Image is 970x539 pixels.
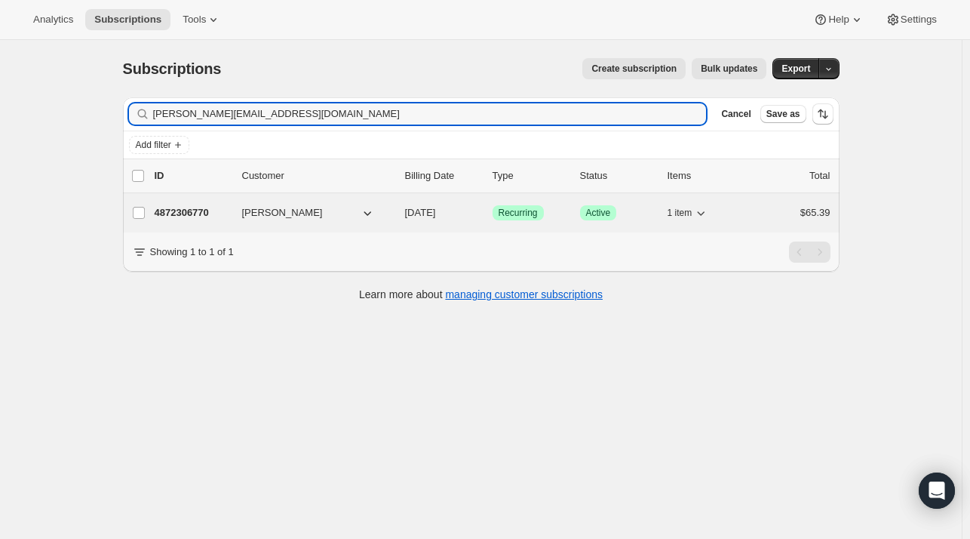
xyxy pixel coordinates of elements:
[233,201,384,225] button: [PERSON_NAME]
[405,207,436,218] span: [DATE]
[405,168,480,183] p: Billing Date
[692,58,766,79] button: Bulk updates
[153,103,707,125] input: Filter subscribers
[445,288,603,300] a: managing customer subscriptions
[804,9,873,30] button: Help
[129,136,189,154] button: Add filter
[359,287,603,302] p: Learn more about
[701,63,757,75] span: Bulk updates
[155,205,230,220] p: 4872306770
[24,9,82,30] button: Analytics
[591,63,677,75] span: Create subscription
[493,168,568,183] div: Type
[499,207,538,219] span: Recurring
[33,14,73,26] span: Analytics
[85,9,170,30] button: Subscriptions
[155,202,830,223] div: 4872306770[PERSON_NAME][DATE]SuccessRecurringSuccessActive1 item$65.39
[668,168,743,183] div: Items
[766,108,800,120] span: Save as
[586,207,611,219] span: Active
[242,205,323,220] span: [PERSON_NAME]
[828,14,849,26] span: Help
[94,14,161,26] span: Subscriptions
[901,14,937,26] span: Settings
[781,63,810,75] span: Export
[812,103,833,125] button: Sort the results
[919,473,955,509] div: Open Intercom Messenger
[155,168,230,183] p: ID
[789,242,830,263] nav: Pagination
[123,60,222,77] span: Subscriptions
[150,245,234,260] p: Showing 1 to 1 of 1
[173,9,230,30] button: Tools
[582,58,686,79] button: Create subscription
[242,168,393,183] p: Customer
[183,14,206,26] span: Tools
[715,105,757,123] button: Cancel
[580,168,655,183] p: Status
[136,139,171,151] span: Add filter
[876,9,946,30] button: Settings
[668,202,709,223] button: 1 item
[155,168,830,183] div: IDCustomerBilling DateTypeStatusItemsTotal
[809,168,830,183] p: Total
[721,108,751,120] span: Cancel
[668,207,692,219] span: 1 item
[800,207,830,218] span: $65.39
[772,58,819,79] button: Export
[760,105,806,123] button: Save as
